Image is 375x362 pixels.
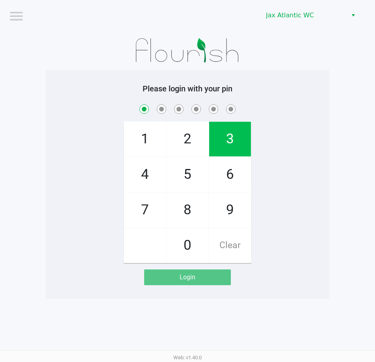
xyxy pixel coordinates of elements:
[347,8,359,22] button: Select
[124,193,166,227] span: 7
[173,355,202,360] span: Web: v1.40.0
[209,228,251,263] span: Clear
[167,157,208,192] span: 5
[124,157,166,192] span: 4
[209,193,251,227] span: 9
[266,11,343,20] span: Jax Atlantic WC
[124,122,166,156] span: 1
[167,193,208,227] span: 8
[209,157,251,192] span: 6
[167,122,208,156] span: 2
[52,84,323,93] h5: Please login with your pin
[167,228,208,263] span: 0
[209,122,251,156] span: 3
